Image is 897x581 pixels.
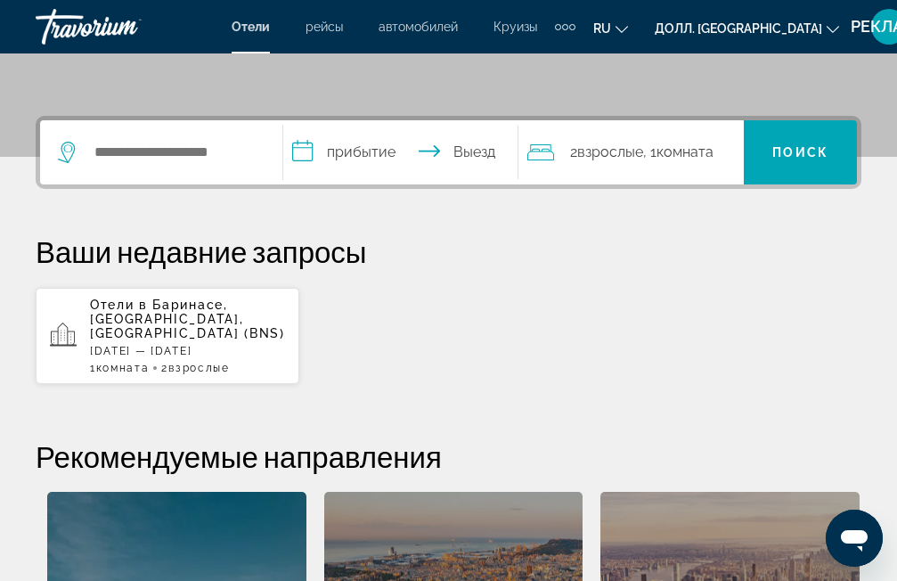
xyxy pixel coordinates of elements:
ya-tr-span: Комната [96,362,150,374]
a: Отели [232,20,270,34]
button: Дополнительные элементы навигации [555,12,575,41]
a: Травориум [36,4,214,50]
ya-tr-span: 2 [570,143,577,160]
button: Поиск [744,120,857,184]
ya-tr-span: Отели в [90,298,148,312]
ya-tr-span: Поиск [772,145,828,160]
ya-tr-span: Ваши недавние запросы [36,233,367,269]
button: Даты заезда и выезда [283,120,518,184]
button: Изменить валюту [655,15,839,41]
ya-tr-span: 1 [90,362,96,374]
div: Виджет поиска [40,120,857,184]
ya-tr-span: RU [593,21,611,36]
ya-tr-span: Долл. [GEOGRAPHIC_DATA] [655,21,822,36]
a: рейсы [306,20,343,34]
button: Изменить язык [593,15,628,41]
button: Отели в Баринасе, [GEOGRAPHIC_DATA], [GEOGRAPHIC_DATA] (BNS)[DATE] — [DATE]1Комната2Взрослые [36,287,299,385]
a: автомобилей [379,20,458,34]
ya-tr-span: Взрослые [577,143,643,160]
iframe: Кнопка запуска окна обмена сообщениями [826,510,883,567]
button: Путешественники: 2 взрослых, 0 детей [518,120,744,184]
ya-tr-span: , 1 [643,143,656,160]
ya-tr-span: [DATE] — [DATE] [90,345,192,357]
ya-tr-span: Комната [656,143,714,160]
ya-tr-span: Баринасе, [GEOGRAPHIC_DATA], [GEOGRAPHIC_DATA] (BNS) [90,298,285,340]
ya-tr-span: 2 [161,362,168,374]
a: Круизы [493,20,537,34]
ya-tr-span: Взрослые [168,362,229,374]
ya-tr-span: Рекомендуемые направления [36,438,442,474]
